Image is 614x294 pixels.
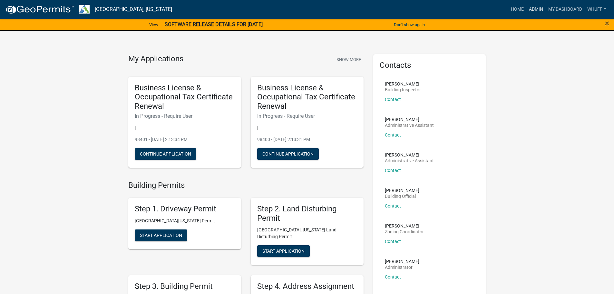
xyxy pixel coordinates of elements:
span: Start Application [262,248,305,254]
p: [PERSON_NAME] [385,117,434,122]
a: Contact [385,239,401,244]
p: [PERSON_NAME] [385,224,424,228]
p: Administrative Assistant [385,158,434,163]
h5: Step 2. Land Disturbing Permit [257,204,357,223]
button: Start Application [257,245,310,257]
button: Continue Application [135,148,196,160]
p: [PERSON_NAME] [385,82,421,86]
span: Start Application [140,232,182,238]
a: [GEOGRAPHIC_DATA], [US_STATE] [95,4,172,15]
h5: Business License & Occupational Tax Certificate Renewal [257,83,357,111]
a: Contact [385,203,401,208]
a: My Dashboard [546,3,585,15]
p: Building Official [385,194,419,198]
h6: In Progress - Require User [257,113,357,119]
button: Show More [334,54,364,65]
img: Troup County, Georgia [79,5,90,14]
p: | [257,124,357,131]
a: Admin [526,3,546,15]
p: [GEOGRAPHIC_DATA][US_STATE] Permit [135,218,235,224]
a: Home [508,3,526,15]
p: Zoning Coordinator [385,229,424,234]
span: × [605,19,609,28]
a: Contact [385,132,401,137]
a: View [147,19,161,30]
h5: Step 3. Building Permit [135,282,235,291]
a: whuff [585,3,609,15]
h5: Step 4. Address Assignment [257,282,357,291]
button: Don't show again [391,19,427,30]
button: Continue Application [257,148,319,160]
a: Contact [385,168,401,173]
button: Start Application [135,229,187,241]
p: [PERSON_NAME] [385,259,419,264]
h5: Step 1. Driveway Permit [135,204,235,214]
p: 98401 - [DATE] 2:13:34 PM [135,136,235,143]
p: [PERSON_NAME] [385,188,419,193]
h5: Business License & Occupational Tax Certificate Renewal [135,83,235,111]
button: Close [605,19,609,27]
p: | [135,124,235,131]
p: Building Inspector [385,87,421,92]
h6: In Progress - Require User [135,113,235,119]
h5: Contacts [380,61,480,70]
p: Administrator [385,265,419,269]
a: Contact [385,97,401,102]
p: Administrative Assistant [385,123,434,127]
p: 98400 - [DATE] 2:13:31 PM [257,136,357,143]
p: [PERSON_NAME] [385,153,434,157]
h4: Building Permits [128,181,364,190]
strong: SOFTWARE RELEASE DETAILS FOR [DATE] [165,21,263,27]
p: [GEOGRAPHIC_DATA], [US_STATE] Land Disturbing Permit [257,227,357,240]
h4: My Applications [128,54,183,64]
a: Contact [385,274,401,279]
